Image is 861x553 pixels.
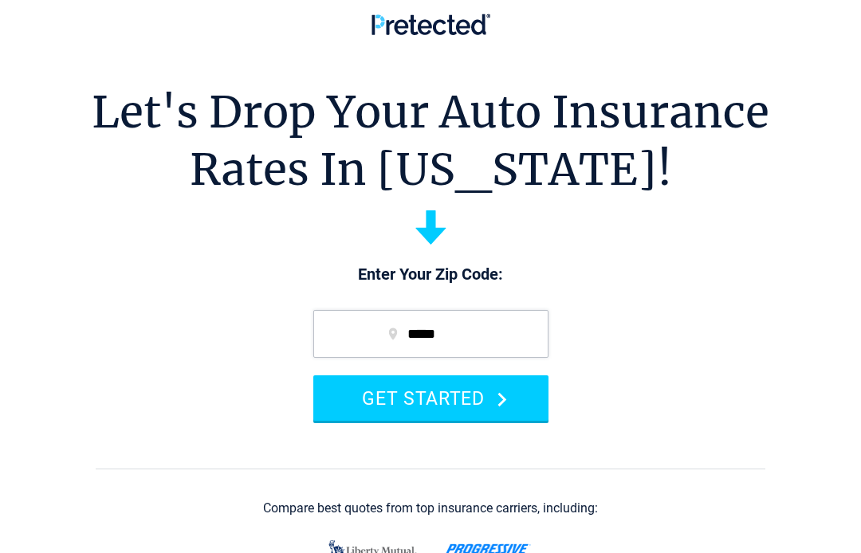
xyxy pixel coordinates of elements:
img: Pretected Logo [372,14,490,35]
button: GET STARTED [313,375,548,421]
p: Enter Your Zip Code: [297,264,564,286]
div: Compare best quotes from top insurance carriers, including: [263,501,598,516]
h1: Let's Drop Your Auto Insurance Rates In [US_STATE]! [92,84,769,198]
input: zip code [313,310,548,358]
